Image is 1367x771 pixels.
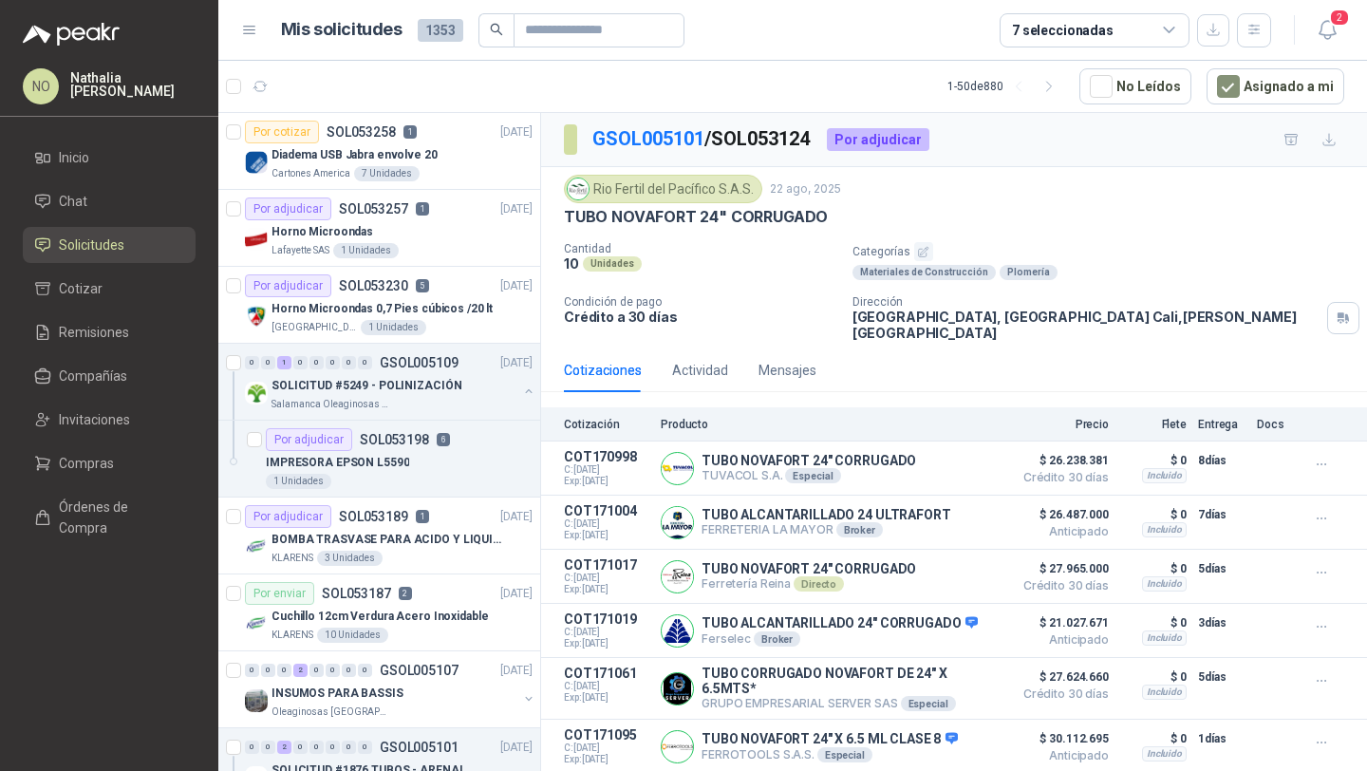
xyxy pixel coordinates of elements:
span: Solicitudes [59,235,124,255]
div: Incluido [1142,685,1187,700]
p: TUVACOL S.A. [702,468,916,483]
p: Condición de pago [564,295,837,309]
p: 2 [399,587,412,600]
p: Entrega [1198,418,1245,431]
a: 0 0 1 0 0 0 0 0 GSOL005109[DATE] Company LogoSOLICITUD #5249 - POLINIZACIÓNSalamanca Oleaginosas SAS [245,351,536,412]
p: Lafayette SAS [272,243,329,258]
a: GSOL005101 [592,127,704,150]
a: Compañías [23,358,196,394]
p: Horno Microondas 0,7 Pies cúbicos /20 lt [272,300,493,318]
p: GSOL005107 [380,664,459,677]
p: Ferretería Reina [702,576,916,592]
span: Anticipado [1014,526,1109,537]
button: No Leídos [1079,68,1191,104]
span: Crédito 30 días [1014,472,1109,483]
p: FERROTOOLS S.A.S. [702,747,958,762]
p: GSOL005101 [380,741,459,754]
div: 7 Unidades [354,166,420,181]
p: SOL053257 [339,202,408,216]
p: Cartones America [272,166,350,181]
div: Broker [836,522,883,537]
div: 0 [261,664,275,677]
span: C: [DATE] [564,743,649,754]
p: 1 [403,125,417,139]
p: COT171017 [564,557,649,573]
p: Cuchillo 12cm Verdura Acero Inoxidable [272,608,488,626]
div: 2 [277,741,291,754]
p: SOL053187 [322,587,391,600]
p: 10 [564,255,579,272]
p: [DATE] [500,200,533,218]
p: KLARENS [272,551,313,566]
div: 0 [309,356,324,369]
div: 1 - 50 de 880 [947,71,1064,102]
div: Plomería [1000,265,1058,280]
span: Órdenes de Compra [59,497,178,538]
div: 0 [358,356,372,369]
p: Oleaginosas [GEOGRAPHIC_DATA][PERSON_NAME] [272,705,391,720]
img: Company Logo [245,536,268,558]
span: Cotizar [59,278,103,299]
p: 1 días [1198,727,1245,750]
img: Company Logo [662,453,693,484]
p: GSOL005109 [380,356,459,369]
div: Por adjudicar [245,505,331,528]
span: Exp: [DATE] [564,584,649,595]
a: Órdenes de Compra [23,489,196,546]
div: Por adjudicar [245,197,331,220]
span: $ 26.487.000 [1014,503,1109,526]
a: Por adjudicarSOL0532571[DATE] Company LogoHorno MicroondasLafayette SAS1 Unidades [218,190,540,267]
div: 0 [309,741,324,754]
p: GRUPO EMPRESARIAL SERVER SAS [702,696,1002,711]
div: Especial [817,747,872,762]
p: [DATE] [500,508,533,526]
div: 0 [245,356,259,369]
span: C: [DATE] [564,627,649,638]
p: TUBO NOVAFORT 24" X 6.5 ML CLASE 8 [702,731,958,748]
span: Inicio [59,147,89,168]
p: Flete [1120,418,1187,431]
p: SOL053198 [360,433,429,446]
p: Producto [661,418,1002,431]
img: Company Logo [245,612,268,635]
p: Horno Microondas [272,223,373,241]
p: COT170998 [564,449,649,464]
div: Incluido [1142,468,1187,483]
p: TUBO ALCANTARILLADO 24" CORRUGADO [702,615,978,632]
a: Por enviarSOL0531872[DATE] Company LogoCuchillo 12cm Verdura Acero InoxidableKLARENS10 Unidades [218,574,540,651]
span: Remisiones [59,322,129,343]
a: Remisiones [23,314,196,350]
span: Exp: [DATE] [564,476,649,487]
span: 2 [1329,9,1350,27]
p: 5 [416,279,429,292]
p: [DATE] [500,277,533,295]
img: Company Logo [245,228,268,251]
span: Exp: [DATE] [564,530,649,541]
p: 5 días [1198,666,1245,688]
a: Solicitudes [23,227,196,263]
div: Por adjudicar [827,128,929,151]
p: $ 0 [1120,449,1187,472]
img: Company Logo [662,731,693,762]
p: 1 [416,510,429,523]
p: 1 [416,202,429,216]
button: 2 [1310,13,1344,47]
p: TUBO NOVAFORT 24" CORRUGADO [702,561,916,576]
p: COT171019 [564,611,649,627]
span: Compañías [59,366,127,386]
div: Materiales de Construcción [852,265,996,280]
p: 5 días [1198,557,1245,580]
p: Crédito a 30 días [564,309,837,325]
p: [DATE] [500,354,533,372]
span: Anticipado [1014,750,1109,762]
div: 0 [293,741,308,754]
p: INSUMOS PARA BASSIS [272,685,403,703]
p: 8 días [1198,449,1245,472]
img: Company Logo [662,561,693,592]
a: Por adjudicarSOL0531891[DATE] Company LogoBOMBA TRASVASE PARA ACIDO Y LIQUIDOS CORROSIVOKLARENS3 ... [218,498,540,574]
p: SOL053230 [339,279,408,292]
img: Company Logo [568,179,589,199]
div: Actividad [672,360,728,381]
p: KLARENS [272,628,313,643]
span: $ 27.965.000 [1014,557,1109,580]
